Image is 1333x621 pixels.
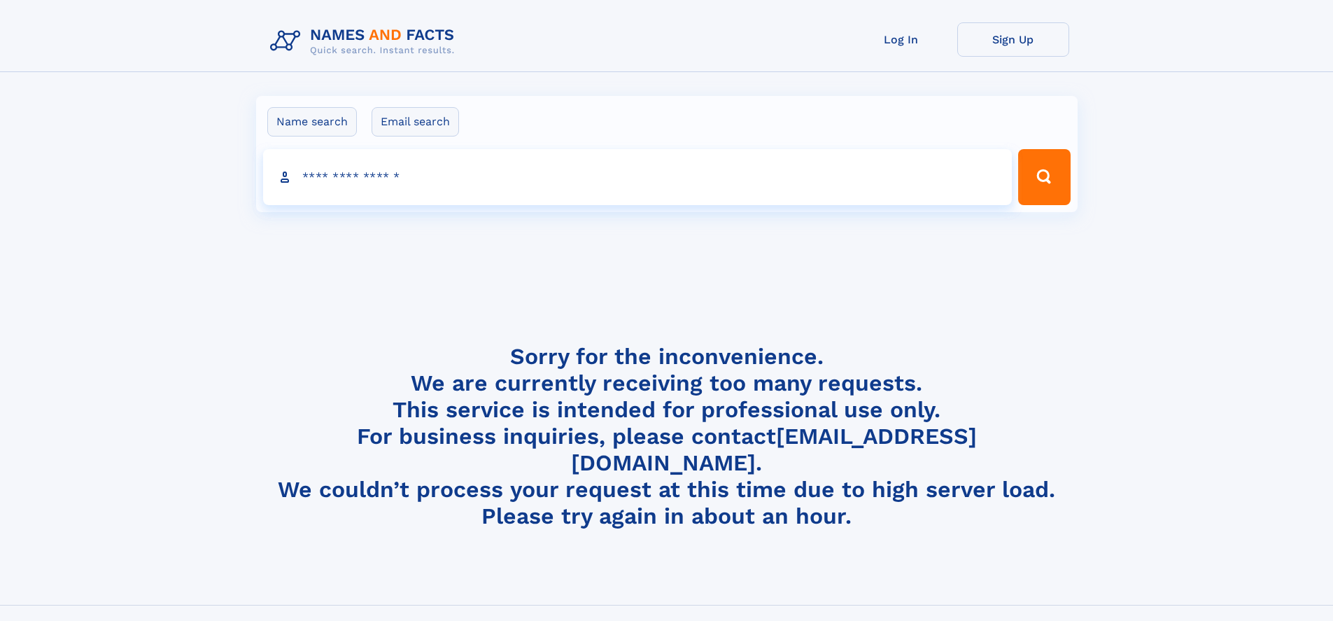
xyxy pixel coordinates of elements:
[845,22,957,57] a: Log In
[372,107,459,137] label: Email search
[263,149,1013,205] input: search input
[267,107,357,137] label: Name search
[265,22,466,60] img: Logo Names and Facts
[1018,149,1070,205] button: Search Button
[571,423,977,476] a: [EMAIL_ADDRESS][DOMAIN_NAME]
[265,343,1069,530] h4: Sorry for the inconvenience. We are currently receiving too many requests. This service is intend...
[957,22,1069,57] a: Sign Up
